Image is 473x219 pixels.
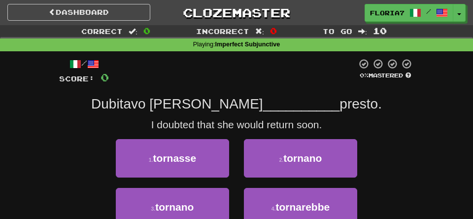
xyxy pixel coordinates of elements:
[426,8,431,15] span: /
[116,139,229,178] button: 1.tornasse
[215,41,280,48] strong: Imperfect Subjunctive
[129,28,137,35] span: :
[59,58,109,71] div: /
[244,139,357,178] button: 2.tornano
[7,4,150,21] a: Dashboard
[101,71,109,83] span: 0
[365,4,453,22] a: Floria7 /
[358,28,367,35] span: :
[373,26,387,36] span: 10
[59,74,95,83] span: Score:
[196,27,249,36] span: Incorrect
[143,26,150,36] span: 0
[255,28,264,35] span: :
[279,157,284,163] small: 2 .
[360,72,369,78] span: 0 %
[276,201,330,213] span: tornarebbe
[263,96,340,111] span: __________
[271,206,276,212] small: 4 .
[91,96,263,111] span: Dubitavo [PERSON_NAME]
[323,27,352,36] span: To go
[339,96,382,111] span: presto.
[165,4,308,21] a: Clozemaster
[153,152,197,164] span: tornasse
[59,117,414,132] div: I doubted that she would return soon.
[283,152,322,164] span: tornano
[357,72,414,79] div: Mastered
[270,26,277,36] span: 0
[149,157,153,163] small: 1 .
[370,8,405,17] span: Floria7
[151,206,156,212] small: 3 .
[81,27,123,36] span: Correct
[155,201,194,213] span: tornano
